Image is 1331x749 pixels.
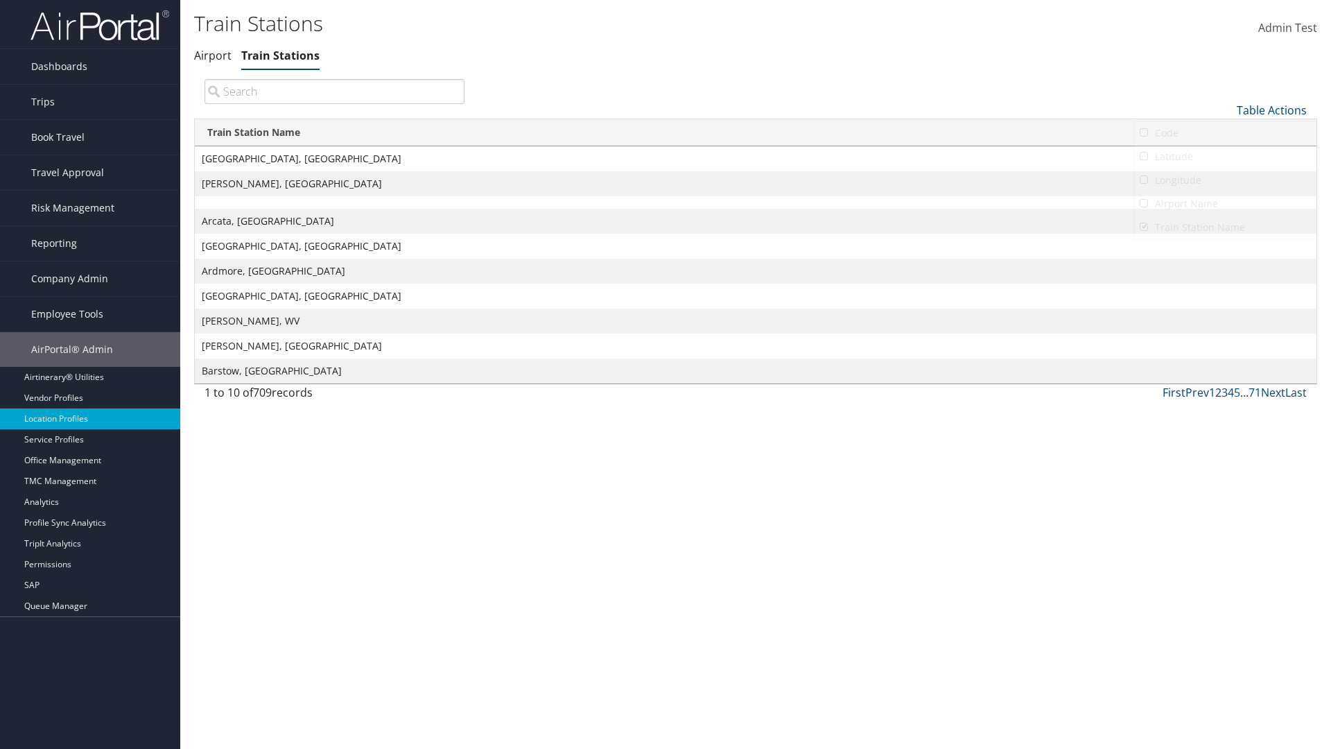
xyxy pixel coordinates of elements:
a: Code [1134,121,1316,145]
span: Travel Approval [31,155,104,190]
span: Company Admin [31,261,108,296]
a: Train Station Name [1134,216,1316,239]
a: Airport Name [1134,192,1316,216]
span: Risk Management [31,191,114,225]
img: airportal-logo.png [31,9,169,42]
a: Latitude [1134,145,1316,169]
span: Dashboards [31,49,87,84]
a: Longitude [1134,169,1316,192]
span: Book Travel [31,120,85,155]
span: Reporting [31,226,77,261]
span: Employee Tools [31,297,103,332]
span: Trips [31,85,55,119]
span: AirPortal® Admin [31,332,113,367]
